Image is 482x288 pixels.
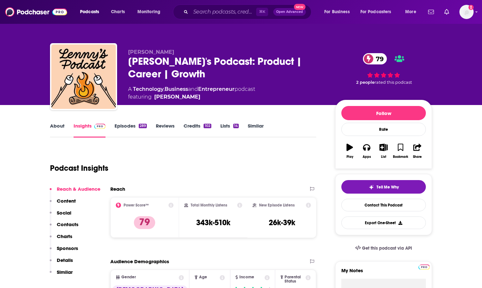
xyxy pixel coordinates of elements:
[5,6,67,18] img: Podchaser - Follow, Share and Rate Podcasts
[121,275,136,279] span: Gender
[341,199,426,211] a: Contact This Podcast
[363,53,387,64] a: 79
[375,80,412,85] span: rated this podcast
[199,275,207,279] span: Age
[204,124,211,128] div: 102
[294,4,306,10] span: New
[156,123,175,138] a: Reviews
[191,7,256,17] input: Search podcasts, credits, & more...
[259,203,295,207] h2: New Episode Listens
[341,139,358,163] button: Play
[233,124,239,128] div: 14
[377,185,399,190] span: Tell Me Why
[358,139,375,163] button: Apps
[80,7,99,16] span: Podcasts
[320,7,358,17] button: open menu
[94,124,105,129] img: Podchaser Pro
[57,198,76,204] p: Content
[74,123,105,138] a: InsightsPodchaser Pro
[356,80,375,85] span: 2 people
[350,240,417,256] a: Get this podcast via API
[50,257,73,269] button: Details
[164,86,165,92] span: ,
[375,139,392,163] button: List
[341,216,426,229] button: Export One-Sheet
[50,198,76,210] button: Content
[360,7,391,16] span: For Podcasters
[50,163,108,173] h1: Podcast Insights
[188,86,198,92] span: and
[418,264,430,270] a: Pro website
[381,155,386,159] div: List
[459,5,474,19] img: User Profile
[75,7,107,17] button: open menu
[115,123,147,138] a: Episodes289
[346,155,353,159] div: Play
[191,203,227,207] h2: Total Monthly Listens
[341,267,426,279] label: My Notes
[57,269,73,275] p: Similar
[369,185,374,190] img: tell me why sparkle
[154,93,200,101] a: Lenny Rachitsky
[57,257,73,263] p: Details
[128,93,255,101] span: featuring
[341,106,426,120] button: Follow
[392,139,409,163] button: Bookmark
[324,7,350,16] span: For Business
[220,123,239,138] a: Lists14
[442,6,452,17] a: Show notifications dropdown
[401,7,424,17] button: open menu
[50,245,78,257] button: Sponsors
[133,7,169,17] button: open menu
[418,264,430,270] img: Podchaser Pro
[369,53,387,64] span: 79
[50,269,73,281] button: Similar
[50,186,100,198] button: Reach & Audience
[110,258,169,264] h2: Audience Demographics
[50,123,65,138] a: About
[184,123,211,138] a: Credits102
[110,186,125,192] h2: Reach
[341,180,426,194] button: tell me why sparkleTell Me Why
[139,124,147,128] div: 289
[468,5,474,10] svg: Add a profile image
[57,245,78,251] p: Sponsors
[362,245,412,251] span: Get this podcast via API
[335,49,432,89] div: 79 2 peoplerated this podcast
[128,49,174,55] span: [PERSON_NAME]
[341,123,426,136] div: Rate
[363,155,371,159] div: Apps
[111,7,125,16] span: Charts
[409,139,426,163] button: Share
[107,7,129,17] a: Charts
[51,44,116,109] img: Lenny's Podcast: Product | Career | Growth
[57,210,71,216] p: Social
[248,123,264,138] a: Similar
[459,5,474,19] span: Logged in as amaclellan
[198,86,235,92] a: Entrepreneur
[50,221,78,233] button: Contacts
[273,8,306,16] button: Open AdvancedNew
[50,210,71,222] button: Social
[57,233,72,239] p: Charts
[426,6,437,17] a: Show notifications dropdown
[356,7,401,17] button: open menu
[133,86,164,92] a: Technology
[459,5,474,19] button: Show profile menu
[285,275,304,283] span: Parental Status
[137,7,160,16] span: Monitoring
[413,155,422,159] div: Share
[57,186,100,192] p: Reach & Audience
[134,216,155,229] p: 79
[128,85,255,101] div: A podcast
[124,203,149,207] h2: Power Score™
[269,218,295,227] h3: 26k-39k
[179,5,317,19] div: Search podcasts, credits, & more...
[276,10,303,14] span: Open Advanced
[196,218,230,227] h3: 343k-510k
[50,233,72,245] button: Charts
[57,221,78,227] p: Contacts
[393,155,408,159] div: Bookmark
